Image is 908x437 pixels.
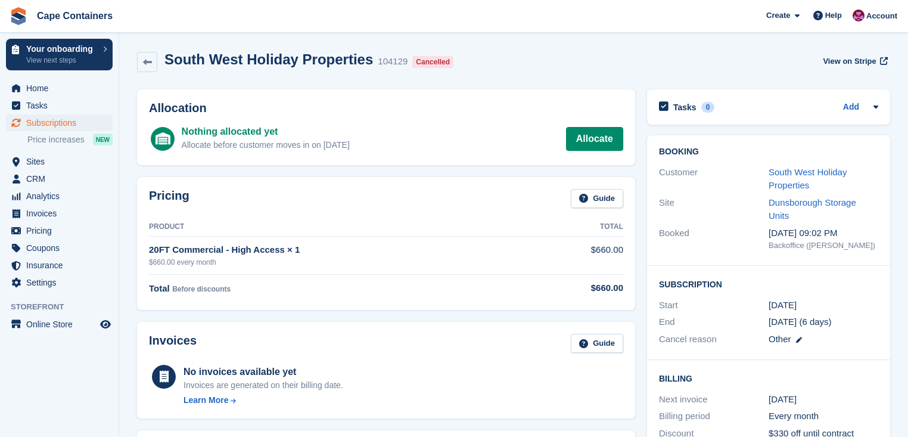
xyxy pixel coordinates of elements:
span: Account [866,10,897,22]
a: Your onboarding View next steps [6,39,113,70]
div: $660.00 [540,281,623,295]
a: Preview store [98,317,113,331]
div: Backoffice ([PERSON_NAME]) [769,240,878,252]
span: Sites [26,153,98,170]
div: Billing period [659,410,769,423]
span: Coupons [26,240,98,256]
span: Price increases [27,134,85,145]
h2: Tasks [673,102,696,113]
h2: Allocation [149,101,623,115]
div: Start [659,299,769,312]
div: [DATE] 09:02 PM [769,227,878,240]
h2: Billing [659,372,878,384]
div: Allocate before customer moves in on [DATE] [182,139,350,151]
span: Other [769,334,791,344]
span: [DATE] (6 days) [769,317,832,327]
div: Cancel reason [659,333,769,346]
span: CRM [26,171,98,187]
div: Site [659,196,769,223]
h2: Subscription [659,278,878,290]
a: Add [843,101,859,114]
span: Before discounts [172,285,231,293]
a: Dunsborough Storage Units [769,197,856,221]
a: Price increases NEW [27,133,113,146]
div: Every month [769,410,878,423]
div: $660.00 every month [149,257,540,268]
div: End [659,315,769,329]
th: Product [149,218,540,237]
h2: Invoices [149,334,197,354]
a: View on Stripe [818,51,890,71]
span: Total [149,283,170,293]
a: Guide [571,189,623,209]
span: Pricing [26,222,98,239]
span: Analytics [26,188,98,204]
a: menu [6,257,113,274]
div: Learn More [184,394,228,407]
a: Guide [571,334,623,354]
a: menu [6,171,113,187]
div: Booked [659,227,769,252]
h2: South West Holiday Properties [164,51,373,67]
td: $660.00 [540,237,623,274]
a: menu [6,97,113,114]
a: menu [6,205,113,222]
a: menu [6,188,113,204]
a: menu [6,80,113,97]
a: menu [6,240,113,256]
a: Allocate [566,127,623,151]
span: Invoices [26,205,98,222]
div: 104129 [378,55,408,69]
div: Next invoice [659,393,769,407]
img: Matt Dollisson [853,10,865,21]
h2: Pricing [149,189,189,209]
span: Settings [26,274,98,291]
div: Customer [659,166,769,193]
a: menu [6,274,113,291]
span: Tasks [26,97,98,114]
a: menu [6,316,113,333]
a: menu [6,114,113,131]
span: View on Stripe [823,55,876,67]
span: Subscriptions [26,114,98,131]
div: 20FT Commercial - High Access × 1 [149,243,540,257]
div: Nothing allocated yet [182,125,350,139]
a: menu [6,153,113,170]
a: Learn More [184,394,343,407]
p: Your onboarding [26,45,97,53]
a: South West Holiday Properties [769,167,847,191]
div: No invoices available yet [184,365,343,379]
h2: Booking [659,147,878,157]
span: Insurance [26,257,98,274]
div: [DATE] [769,393,878,407]
p: View next steps [26,55,97,66]
time: 2025-09-30 17:00:00 UTC [769,299,797,312]
span: Create [766,10,790,21]
img: stora-icon-8386f47178a22dfd0bd8f6a31ec36ba5ce8667c1dd55bd0f319d3a0aa187defe.svg [10,7,27,25]
span: Storefront [11,301,119,313]
div: 0 [701,102,715,113]
div: Cancelled [412,56,453,68]
div: NEW [93,134,113,145]
span: Help [825,10,842,21]
a: Cape Containers [32,6,117,26]
a: menu [6,222,113,239]
th: Total [540,218,623,237]
span: Online Store [26,316,98,333]
div: Invoices are generated on their billing date. [184,379,343,392]
span: Home [26,80,98,97]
